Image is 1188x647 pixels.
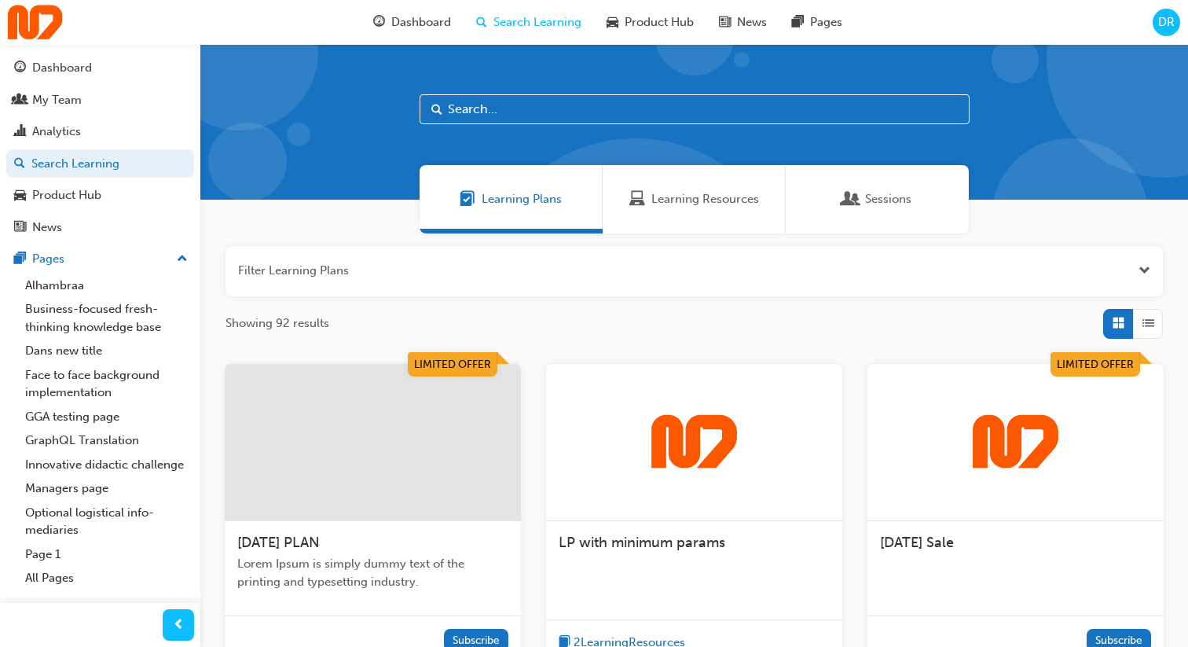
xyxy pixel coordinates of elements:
img: Trak [651,414,738,470]
a: Learning ResourcesLearning Resources [603,165,786,233]
a: Face to face background implementation [19,363,194,405]
span: news-icon [14,221,26,235]
span: Grid [1113,314,1124,333]
span: Dashboard [391,13,451,31]
span: Pages [810,13,842,31]
span: car-icon [607,13,618,32]
div: Analytics [32,123,81,141]
span: car-icon [14,189,26,203]
span: Sessions [843,190,859,208]
a: GGA testing page [19,405,194,429]
a: Search Learning [6,149,194,178]
a: Dans new title [19,339,194,363]
a: Alhambraa [19,274,194,298]
span: pages-icon [14,252,26,267]
span: Sessions [865,190,911,208]
span: people-icon [14,94,26,108]
a: guage-iconDashboard [361,6,464,39]
span: [DATE] Sale [880,534,954,551]
a: My Team [6,86,194,115]
span: guage-icon [14,61,26,75]
button: Open the filter [1138,262,1150,280]
span: List [1142,314,1154,333]
a: Dashboard [6,53,194,83]
a: pages-iconPages [779,6,855,39]
span: pages-icon [792,13,804,32]
span: Learning Plans [460,190,475,208]
span: Product Hub [625,13,694,31]
a: Business-focused fresh-thinking knowledge base [19,297,194,339]
button: Pages [6,244,194,274]
a: GraphQL Translation [19,428,194,453]
span: up-icon [177,249,188,270]
span: Showing 92 results [225,314,329,333]
a: Learning PlansLearning Plans [420,165,603,233]
span: DR [1158,13,1175,31]
a: car-iconProduct Hub [594,6,706,39]
span: search-icon [14,157,25,171]
button: DashboardMy TeamAnalyticsSearch LearningProduct HubNews [6,50,194,244]
button: DR [1153,9,1180,36]
a: News [6,213,194,242]
span: Search [431,101,442,119]
span: Limited Offer [414,358,491,371]
span: LP with minimum params [559,534,725,551]
a: Product Hub [6,181,194,210]
a: news-iconNews [706,6,779,39]
div: My Team [32,91,82,109]
span: [DATE] PLAN [237,534,320,551]
input: Search... [420,94,970,124]
a: Managers page [19,476,194,501]
span: search-icon [476,13,487,32]
span: guage-icon [373,13,385,32]
span: Lorem Ipsum is simply dummy text of the printing and typesetting industry. [237,555,508,590]
span: Learning Resources [651,190,759,208]
img: Trak [973,414,1059,470]
div: Dashboard [32,59,92,77]
span: Search Learning [493,13,581,31]
a: Analytics [6,117,194,146]
a: Page 1 [19,542,194,567]
img: Trak [8,5,63,40]
a: Innovative didactic challenge [19,453,194,477]
span: chart-icon [14,125,26,139]
span: prev-icon [173,616,185,635]
span: News [737,13,767,31]
a: SessionsSessions [786,165,969,233]
div: Pages [32,250,64,268]
a: Optional logistical info-mediaries [19,501,194,542]
span: Limited Offer [1057,358,1134,371]
span: Learning Plans [482,190,562,208]
span: news-icon [719,13,731,32]
a: search-iconSearch Learning [464,6,594,39]
div: Product Hub [32,186,101,204]
a: All Pages [19,566,194,590]
div: News [32,219,62,237]
span: Learning Resources [629,190,645,208]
